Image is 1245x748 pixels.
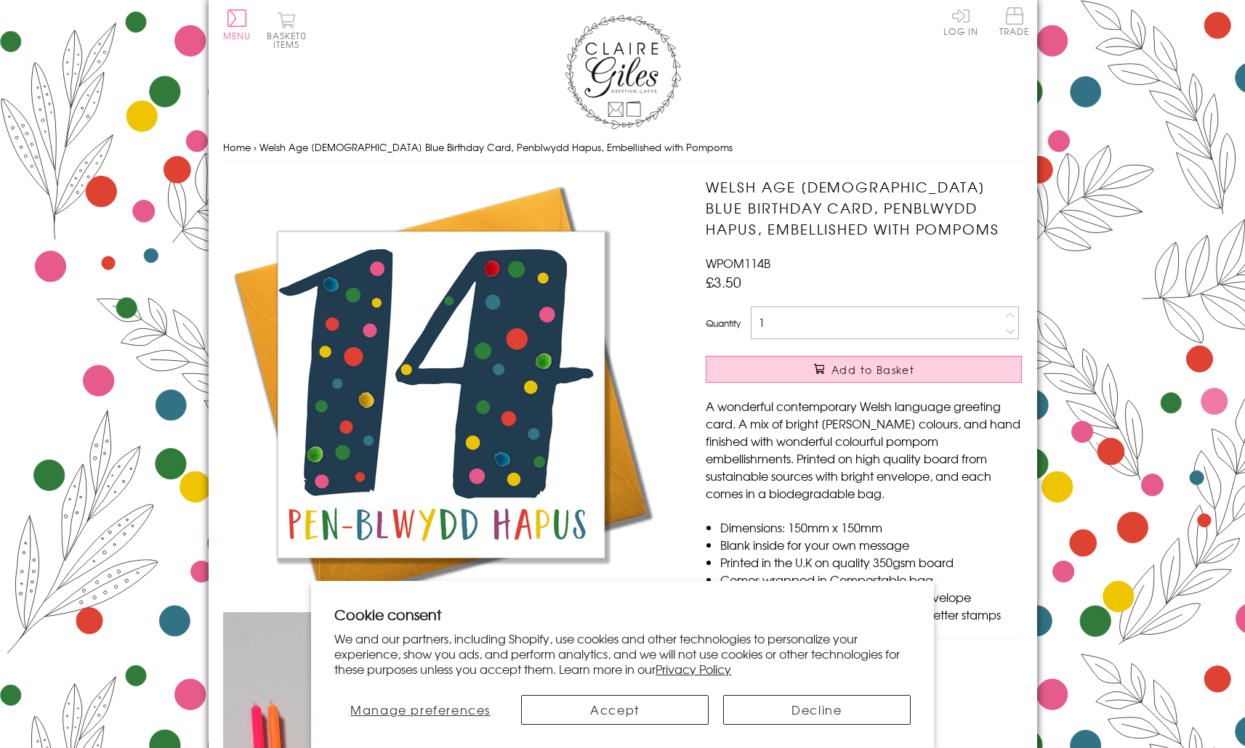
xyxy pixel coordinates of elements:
[565,15,681,129] img: Claire Giles Greetings Cards
[273,29,307,51] span: 0 items
[334,631,911,676] p: We and our partners, including Shopify, use cookies and other technologies to personalize your ex...
[334,695,507,725] button: Manage preferences
[723,695,911,725] button: Decline
[223,140,251,154] a: Home
[223,133,1023,163] nav: breadcrumbs
[267,12,307,49] button: Basket0 items
[999,7,1030,36] span: Trade
[706,272,741,292] span: £3.50
[223,29,251,42] span: Menu
[831,362,914,377] span: Add to Basket
[720,553,1022,571] li: Printed in the U.K on quality 350gsm board
[706,397,1022,502] p: A wonderful contemporary Welsh language greeting card. A mix of bright [PERSON_NAME] colours, and...
[706,356,1022,383] button: Add to Basket
[999,7,1030,38] a: Trade
[656,660,731,678] a: Privacy Policy
[521,695,709,725] button: Accept
[706,176,1022,239] h1: Welsh Age [DEMOGRAPHIC_DATA] Blue Birthday Card, Penblwydd Hapus, Embellished with Pompoms
[223,9,251,40] button: Menu
[720,536,1022,553] li: Blank inside for your own message
[943,7,978,36] a: Log In
[259,140,733,154] span: Welsh Age [DEMOGRAPHIC_DATA] Blue Birthday Card, Penblwydd Hapus, Embellished with Pompoms
[223,176,659,612] img: Welsh Age 14 Blue Birthday Card, Penblwydd Hapus, Embellished with Pompoms
[706,317,741,330] label: Quantity
[720,519,1022,536] li: Dimensions: 150mm x 150mm
[706,254,770,272] span: WPOM114B
[254,140,257,154] span: ›
[720,571,1022,588] li: Comes wrapped in Compostable bag
[334,604,911,625] h2: Cookie consent
[350,701,491,718] span: Manage preferences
